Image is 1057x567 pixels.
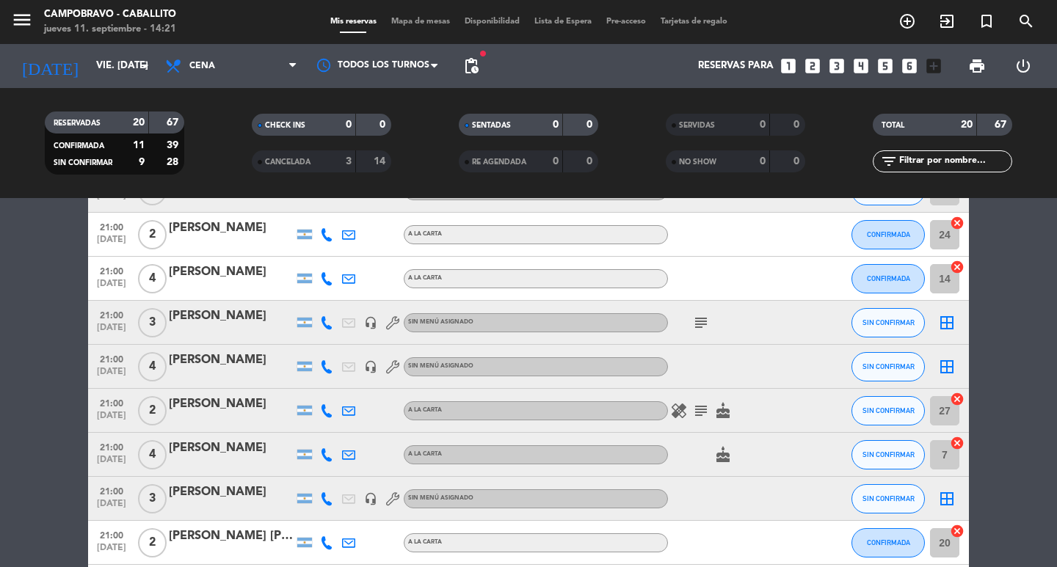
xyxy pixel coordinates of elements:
[938,12,956,30] i: exit_to_app
[93,191,130,208] span: [DATE]
[679,122,715,129] span: SERVIDAS
[379,120,388,130] strong: 0
[462,57,480,75] span: pending_actions
[827,56,846,76] i: looks_3
[938,314,956,332] i: border_all
[851,220,925,249] button: CONFIRMADA
[93,482,130,499] span: 21:00
[346,156,352,167] strong: 3
[978,12,995,30] i: turned_in_not
[265,122,305,129] span: CHECK INS
[479,49,487,58] span: fiber_manual_record
[408,231,442,237] span: A LA CARTA
[169,527,294,546] div: [PERSON_NAME] [PERSON_NAME]
[138,264,167,293] span: 4
[876,56,895,76] i: looks_5
[364,492,377,505] i: headset_mic
[950,524,965,538] i: cancel
[698,60,774,72] span: Reservas para
[93,367,130,384] span: [DATE]
[950,392,965,406] i: cancel
[950,216,965,230] i: cancel
[653,18,735,26] span: Tarjetas de regalo
[169,395,294,414] div: [PERSON_NAME]
[938,490,956,508] i: border_all
[760,156,766,167] strong: 0
[93,438,130,455] span: 21:00
[11,50,89,82] i: [DATE]
[138,352,167,381] span: 4
[851,396,925,425] button: SIN CONFIRMAR
[374,156,388,167] strong: 14
[169,483,294,502] div: [PERSON_NAME]
[862,450,915,458] span: SIN CONFIRMAR
[950,436,965,450] i: cancel
[472,122,511,129] span: SENTADAS
[862,362,915,370] span: SIN CONFIRMAR
[793,156,802,167] strong: 0
[138,484,167,513] span: 3
[93,455,130,472] span: [DATE]
[599,18,653,26] span: Pre-acceso
[851,352,925,381] button: SIN CONFIRMAR
[553,120,559,130] strong: 0
[760,120,766,130] strong: 0
[138,528,167,557] span: 2
[408,363,473,369] span: Sin menú asignado
[408,495,473,501] span: Sin menú asignado
[133,117,145,128] strong: 20
[54,142,104,150] span: CONFIRMADA
[898,153,1011,169] input: Filtrar por nombre...
[323,18,384,26] span: Mis reservas
[346,120,352,130] strong: 0
[408,451,442,457] span: A LA CARTA
[938,358,956,376] i: border_all
[93,279,130,296] span: [DATE]
[44,22,176,37] div: jueves 11. septiembre - 14:21
[851,440,925,469] button: SIN CONFIRMAR
[880,153,898,170] i: filter_list
[950,260,965,274] i: cancel
[138,440,167,469] span: 4
[44,7,176,22] div: Campobravo - caballito
[867,538,910,546] span: CONFIRMADA
[54,159,112,167] span: SIN CONFIRMAR
[93,350,130,367] span: 21:00
[803,56,822,76] i: looks_two
[851,308,925,337] button: SIN CONFIRMAR
[862,406,915,414] span: SIN CONFIRMAR
[169,219,294,238] div: [PERSON_NAME]
[11,9,33,31] i: menu
[961,120,973,130] strong: 20
[93,411,130,428] span: [DATE]
[779,56,798,76] i: looks_one
[93,306,130,323] span: 21:00
[93,543,130,560] span: [DATE]
[692,314,710,332] i: subject
[924,56,943,76] i: add_box
[93,235,130,252] span: [DATE]
[93,218,130,235] span: 21:00
[851,56,871,76] i: looks_4
[11,9,33,36] button: menu
[714,402,732,420] i: cake
[898,12,916,30] i: add_circle_outline
[364,360,377,373] i: headset_mic
[1017,12,1035,30] i: search
[457,18,527,26] span: Disponibilidad
[93,394,130,411] span: 21:00
[1000,44,1046,88] div: LOG OUT
[851,264,925,293] button: CONFIRMADA
[93,323,130,340] span: [DATE]
[995,120,1009,130] strong: 67
[851,528,925,557] button: CONFIRMADA
[169,263,294,282] div: [PERSON_NAME]
[408,539,442,545] span: A LA CARTA
[714,446,732,464] i: cake
[586,120,595,130] strong: 0
[167,157,181,167] strong: 28
[169,351,294,370] div: [PERSON_NAME]
[137,57,154,75] i: arrow_drop_down
[527,18,599,26] span: Lista de Espera
[867,274,910,282] span: CONFIRMADA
